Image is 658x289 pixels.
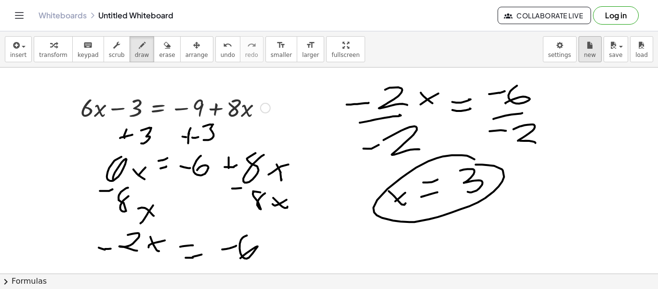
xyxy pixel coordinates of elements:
[302,52,319,58] span: larger
[154,36,180,62] button: erase
[245,52,258,58] span: redo
[215,36,240,62] button: undoundo
[297,36,324,62] button: format_sizelarger
[630,36,653,62] button: load
[221,52,235,58] span: undo
[104,36,130,62] button: scrub
[240,36,263,62] button: redoredo
[498,7,591,24] button: Collaborate Live
[506,11,583,20] span: Collaborate Live
[12,8,27,23] button: Toggle navigation
[635,52,648,58] span: load
[78,52,99,58] span: keypad
[265,36,297,62] button: format_sizesmaller
[326,36,365,62] button: fullscreen
[39,11,87,20] a: Whiteboards
[72,36,104,62] button: keyboardkeypad
[604,36,628,62] button: save
[331,52,359,58] span: fullscreen
[271,52,292,58] span: smaller
[130,36,155,62] button: draw
[543,36,577,62] button: settings
[185,52,208,58] span: arrange
[5,36,32,62] button: insert
[34,36,73,62] button: transform
[579,36,602,62] button: new
[159,52,175,58] span: erase
[609,52,622,58] span: save
[584,52,596,58] span: new
[247,40,256,51] i: redo
[306,40,315,51] i: format_size
[135,52,149,58] span: draw
[83,40,92,51] i: keyboard
[593,6,639,25] button: Log in
[180,36,213,62] button: arrange
[223,40,232,51] i: undo
[10,52,26,58] span: insert
[109,52,125,58] span: scrub
[276,40,286,51] i: format_size
[39,52,67,58] span: transform
[548,52,571,58] span: settings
